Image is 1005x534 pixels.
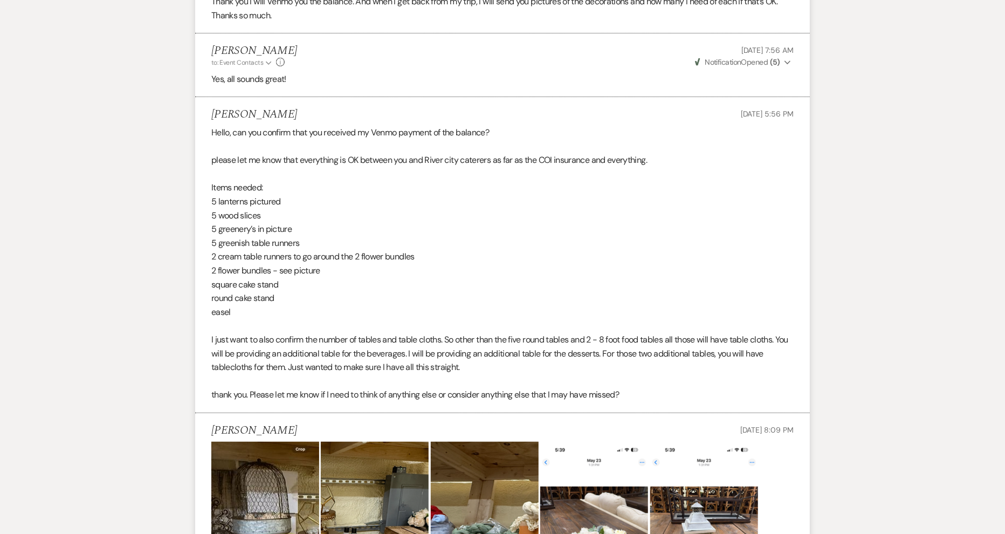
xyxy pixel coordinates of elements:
[770,57,780,67] strong: ( 5 )
[211,222,794,236] p: 5 greenery’s in picture
[211,126,794,140] p: Hello, can you confirm that you received my Venmo payment of the balance?
[211,388,794,402] p: thank you. Please let me know if I need to think of anything else or consider anything else that ...
[211,44,297,58] h5: [PERSON_NAME]
[211,264,794,278] p: 2 flower bundles - see picture
[211,209,794,223] p: 5 wood slices
[693,57,794,68] button: NotificationOpened (5)
[211,305,794,319] p: easel
[211,58,263,67] span: to: Event Contacts
[211,108,297,121] h5: [PERSON_NAME]
[695,57,780,67] span: Opened
[211,333,794,374] p: I just want to also confirm the number of tables and table cloths. So other than the five round t...
[211,195,794,209] p: 5 lanterns pictured
[211,250,794,264] p: 2 cream table runners to go around the 2 flower bundles
[211,181,794,195] p: Items needed:
[740,425,794,435] span: [DATE] 8:09 PM
[211,153,794,167] p: please let me know that everything is OK between you and River city caterers as far as the COI in...
[211,291,794,305] p: round cake stand
[211,72,794,86] p: Yes, all sounds great!
[211,58,273,67] button: to: Event Contacts
[211,424,297,437] h5: [PERSON_NAME]
[705,57,741,67] span: Notification
[211,236,794,250] p: 5 greenish table runners
[211,278,794,292] p: square cake stand
[741,109,794,119] span: [DATE] 5:56 PM
[741,45,794,55] span: [DATE] 7:56 AM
